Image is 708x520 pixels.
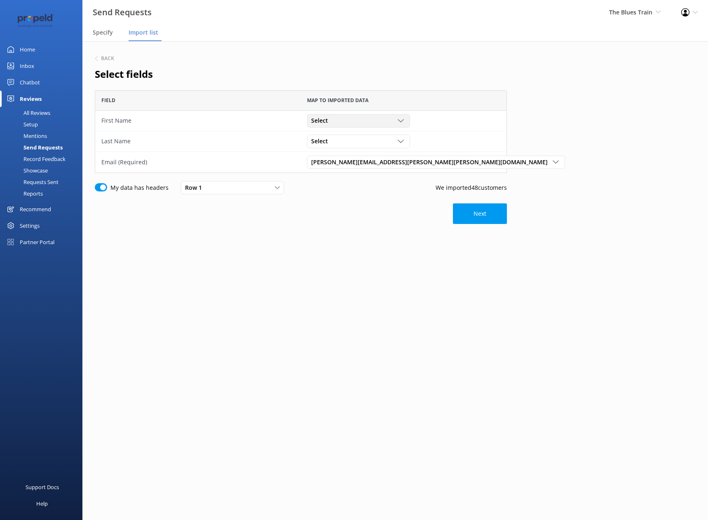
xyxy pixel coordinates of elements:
[101,158,295,167] div: Email (Required)
[5,130,82,142] a: Mentions
[5,176,82,188] a: Requests Sent
[5,130,47,142] div: Mentions
[36,495,48,512] div: Help
[20,217,40,234] div: Settings
[311,158,553,167] span: [PERSON_NAME][EMAIL_ADDRESS][PERSON_NAME][PERSON_NAME][DOMAIN_NAME]
[12,14,60,28] img: 12-1677471078.png
[129,28,158,37] span: Import list
[20,91,42,107] div: Reviews
[20,41,35,58] div: Home
[5,107,50,119] div: All Reviews
[5,142,63,153] div: Send Requests
[5,188,82,199] a: Reports
[26,479,59,495] div: Support Docs
[436,183,507,192] p: We imported 48 customers
[5,107,82,119] a: All Reviews
[101,116,295,125] div: First Name
[101,137,295,146] div: Last Name
[5,176,59,188] div: Requests Sent
[5,153,82,165] a: Record Feedback
[5,188,43,199] div: Reports
[311,137,333,146] span: Select
[5,153,66,165] div: Record Feedback
[101,96,115,104] span: Field
[95,56,114,61] button: Back
[311,116,333,125] span: Select
[5,165,48,176] div: Showcase
[95,66,507,82] h2: Select fields
[110,183,169,192] label: My data has headers
[609,8,652,16] span: The Blues Train
[20,74,40,91] div: Chatbot
[20,234,54,250] div: Partner Portal
[93,28,113,37] span: Specify
[453,203,507,224] button: Next
[20,58,34,74] div: Inbox
[185,183,207,192] span: Row 1
[95,111,507,173] div: grid
[101,56,114,61] h6: Back
[93,6,152,19] h3: Send Requests
[5,119,82,130] a: Setup
[5,165,82,176] a: Showcase
[20,201,51,217] div: Recommend
[5,119,38,130] div: Setup
[5,142,82,153] a: Send Requests
[307,96,368,104] span: Map to imported data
